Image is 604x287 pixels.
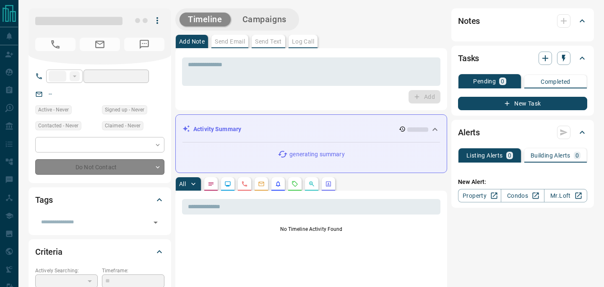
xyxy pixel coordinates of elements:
span: No Email [80,38,120,51]
button: Open [150,217,161,228]
h2: Notes [458,14,480,28]
a: Mr.Loft [544,189,587,202]
a: Property [458,189,501,202]
a: Condos [501,189,544,202]
div: Notes [458,11,587,31]
button: Timeline [180,13,231,26]
svg: Listing Alerts [275,181,281,187]
p: New Alert: [458,178,587,186]
span: Active - Never [38,106,69,114]
p: Listing Alerts [466,153,503,158]
p: Timeframe: [102,267,164,274]
h2: Tags [35,193,52,207]
span: No Number [124,38,164,51]
p: Activity Summary [193,125,241,134]
p: Pending [473,78,496,84]
div: Do Not Contact [35,159,164,175]
svg: Requests [292,181,298,187]
p: generating summary [289,150,344,159]
div: Criteria [35,242,164,262]
p: Building Alerts [531,153,570,158]
span: No Number [35,38,75,51]
p: Actively Searching: [35,267,98,274]
svg: Calls [241,181,248,187]
svg: Opportunities [308,181,315,187]
p: 0 [501,78,504,84]
svg: Emails [258,181,265,187]
h2: Alerts [458,126,480,139]
a: -- [49,90,52,97]
button: New Task [458,97,587,110]
span: Claimed - Never [105,122,141,130]
div: Tasks [458,48,587,68]
span: Signed up - Never [105,106,144,114]
svg: Agent Actions [325,181,332,187]
span: Contacted - Never [38,122,78,130]
p: All [179,181,186,187]
p: 0 [575,153,579,158]
p: 0 [508,153,511,158]
svg: Notes [208,181,214,187]
button: Campaigns [234,13,295,26]
div: Tags [35,190,164,210]
h2: Criteria [35,245,62,259]
p: No Timeline Activity Found [182,225,440,233]
div: Alerts [458,122,587,142]
div: Activity Summary [182,122,440,137]
p: Completed [541,79,570,85]
svg: Lead Browsing Activity [224,181,231,187]
p: Add Note [179,39,205,44]
h2: Tasks [458,52,479,65]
